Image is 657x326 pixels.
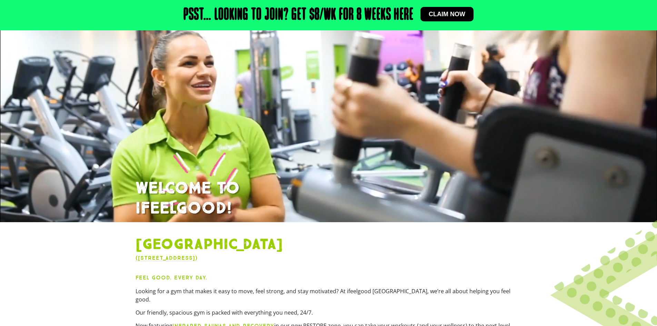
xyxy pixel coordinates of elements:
[136,287,522,304] p: Looking for a gym that makes it easy to move, feel strong, and stay motivated? At ifeelgood [GEOG...
[183,7,414,23] h2: Psst… Looking to join? Get $8/wk for 8 weeks here
[420,7,474,21] a: Claim now
[136,274,207,281] strong: Feel Good. Every Day.
[429,11,465,17] span: Claim now
[136,179,522,218] h1: WELCOME TO IFEELGOOD!
[136,255,198,261] a: ([STREET_ADDRESS])
[136,236,522,254] h1: [GEOGRAPHIC_DATA]
[136,308,522,317] p: Our friendly, spacious gym is packed with everything you need, 24/7.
